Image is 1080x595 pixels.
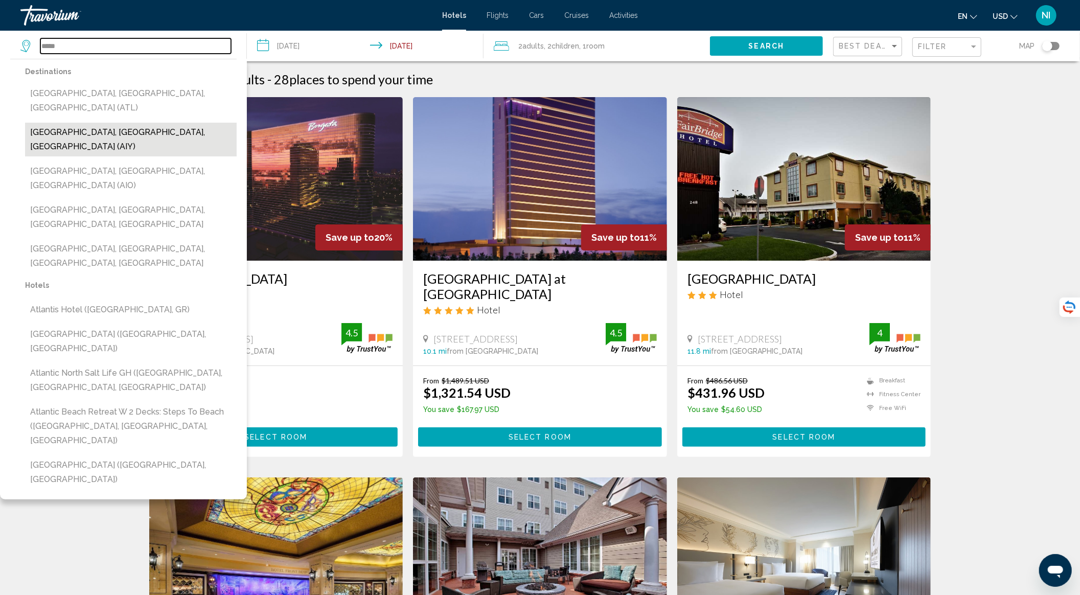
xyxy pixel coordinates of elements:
div: 4 [869,327,890,339]
p: $54.60 USD [687,405,765,414]
span: - [268,72,272,87]
span: From [423,376,439,385]
del: $486.56 USD [706,376,748,385]
img: trustyou-badge.svg [869,323,921,353]
span: NI [1042,10,1051,20]
div: 5 star Hotel [423,304,657,315]
span: Hotel [477,304,500,315]
span: 10.1 mi [423,347,447,355]
div: 4.5 [606,327,626,339]
del: $1,489.51 USD [442,376,489,385]
span: You save [423,405,454,414]
span: from [GEOGRAPHIC_DATA] [447,347,538,355]
span: [STREET_ADDRESS] [698,333,782,345]
img: Hotel image [413,97,667,261]
button: Travelers: 2 adults, 2 children [484,31,710,61]
mat-select: Sort by [839,42,899,51]
ins: $431.96 USD [687,385,765,400]
button: [GEOGRAPHIC_DATA], [GEOGRAPHIC_DATA], [GEOGRAPHIC_DATA] (ATL) [25,84,237,118]
button: User Menu [1033,5,1060,26]
span: Hotel [720,289,743,300]
button: Select Room [154,427,398,446]
span: From [687,376,703,385]
button: Filter [912,37,981,58]
div: 4.5 [341,327,362,339]
span: en [958,12,968,20]
span: Best Deals [839,42,892,50]
p: Destinations [25,64,237,79]
span: Map [1019,39,1035,53]
button: Search [710,36,823,55]
div: 20% [315,224,403,250]
p: Hotels [25,278,237,292]
span: 2 [518,39,544,53]
button: Select Room [682,427,926,446]
span: Select Room [773,433,836,442]
button: Atlantic Beach Retreat w 2 Decks: Steps to Beach ([GEOGRAPHIC_DATA], [GEOGRAPHIC_DATA], [GEOGRAPH... [25,402,237,450]
ins: $1,321.54 USD [423,385,511,400]
span: Filter [918,42,947,51]
button: [GEOGRAPHIC_DATA] ([GEOGRAPHIC_DATA], [GEOGRAPHIC_DATA]) [25,325,237,358]
span: places to spend your time [290,72,433,87]
span: Save up to [855,232,904,243]
a: Select Room [682,430,926,441]
button: [GEOGRAPHIC_DATA], [GEOGRAPHIC_DATA], [GEOGRAPHIC_DATA], [GEOGRAPHIC_DATA] [25,200,237,234]
span: Select Room [509,433,571,442]
h2: 28 [274,72,433,87]
span: USD [993,12,1008,20]
button: Change language [958,9,977,24]
span: Children [552,42,579,50]
a: Select Room [154,430,398,441]
span: Adults [522,42,544,50]
img: Hotel image [149,97,403,261]
a: Hotels [442,11,466,19]
span: Save up to [326,232,374,243]
span: , 1 [579,39,605,53]
span: Select Room [244,433,307,442]
button: [GEOGRAPHIC_DATA], [GEOGRAPHIC_DATA], [GEOGRAPHIC_DATA] (AIO) [25,162,237,195]
div: 11% [845,224,931,250]
li: Fitness Center [862,390,921,399]
img: Hotel image [677,97,931,261]
a: Flights [487,11,509,19]
span: , 2 [544,39,579,53]
button: Atlantis Hotel ([GEOGRAPHIC_DATA], GR) [25,300,237,319]
span: from [GEOGRAPHIC_DATA] [711,347,802,355]
li: Breakfast [862,376,921,385]
span: [STREET_ADDRESS] [433,333,518,345]
a: [GEOGRAPHIC_DATA] [687,271,921,286]
a: Cruises [564,11,589,19]
img: trustyou-badge.svg [606,323,657,353]
a: Cars [529,11,544,19]
span: 11.8 mi [687,347,711,355]
li: Free WiFi [862,404,921,413]
button: Change currency [993,9,1018,24]
button: [GEOGRAPHIC_DATA], [GEOGRAPHIC_DATA], [GEOGRAPHIC_DATA] (AIY) [25,123,237,156]
img: trustyou-badge.svg [341,323,393,353]
iframe: Кнопка для запуску вікна повідомлень [1039,554,1072,587]
button: [GEOGRAPHIC_DATA] ([GEOGRAPHIC_DATA], [GEOGRAPHIC_DATA]) [25,455,237,489]
div: 3 star Hotel [687,289,921,300]
span: Save up to [591,232,640,243]
a: Activities [609,11,638,19]
a: Travorium [20,5,432,26]
a: [GEOGRAPHIC_DATA] at [GEOGRAPHIC_DATA] [423,271,657,302]
div: 11% [581,224,667,250]
button: Atlantic North Salt Life GH ([GEOGRAPHIC_DATA], [GEOGRAPHIC_DATA], [GEOGRAPHIC_DATA]) [25,363,237,397]
span: Room [586,42,605,50]
button: Check-in date: Aug 15, 2025 Check-out date: Aug 17, 2025 [247,31,484,61]
button: Toggle map [1035,41,1060,51]
p: $167.97 USD [423,405,511,414]
button: Select Room [418,427,662,446]
h3: [GEOGRAPHIC_DATA] [159,271,393,286]
a: Select Room [418,430,662,441]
